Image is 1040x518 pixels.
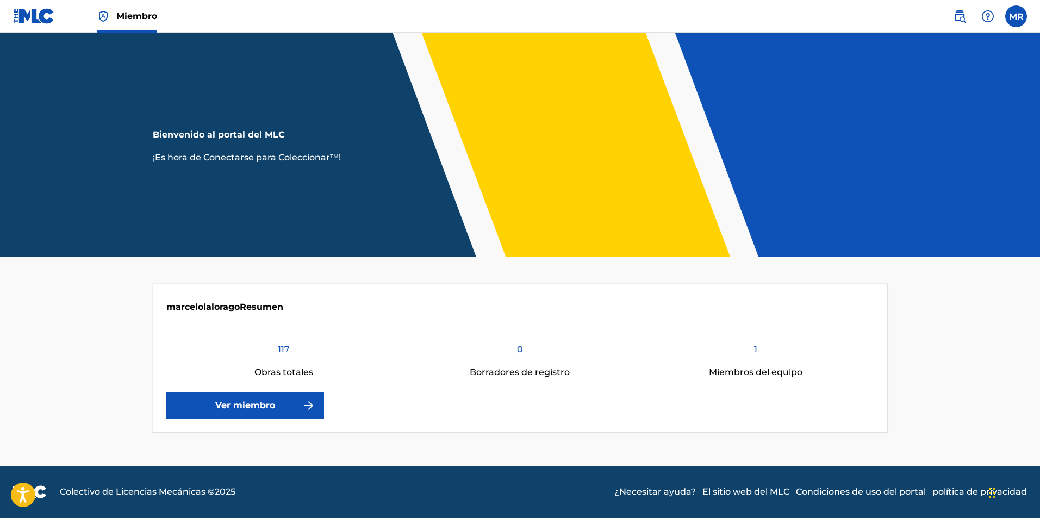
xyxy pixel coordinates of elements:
font: El sitio web del MLC [702,486,789,497]
font: Condiciones de uso del portal [796,486,926,497]
font: Ver miembro [215,400,275,410]
font: Bienvenido al portal del MLC [153,129,285,140]
img: Logotipo del MLC [13,8,55,24]
img: ayuda [981,10,994,23]
font: ¿Necesitar ayuda? [614,486,696,497]
font: Obras totales [254,367,313,377]
div: Ayuda [977,5,999,27]
font: política de privacidad [932,486,1027,497]
a: Condiciones de uso del portal [796,485,926,498]
iframe: Widget de chat [986,466,1040,518]
a: Búsqueda pública [949,5,970,27]
div: Arrastrar [989,477,995,509]
div: Menú de usuario [1005,5,1027,27]
h4: marcelolalorago [166,297,283,314]
font: Resumen [240,302,283,312]
a: Ver miembro [166,392,324,419]
img: f7272a7cc735f4ea7f67.svg [302,399,315,412]
font: 0 [517,344,523,354]
img: Titular de los derechos superior [97,10,110,23]
img: buscar [953,10,966,23]
font: marcelolalorago [166,302,240,312]
a: ¿Necesitar ayuda? [614,485,696,498]
font: Borradores de registro [470,367,570,377]
font: Colectivo de Licencias Mecánicas © [60,486,215,497]
font: 2025 [215,486,235,497]
font: 1 [754,344,757,354]
font: 117 [278,344,290,354]
a: política de privacidad [932,485,1027,498]
a: El sitio web del MLC [702,485,789,498]
font: Miembros del equipo [709,367,802,377]
font: Miembro [116,11,157,21]
img: logo [13,485,47,498]
font: ¡Es hora de Conectarse para Coleccionar™! [153,152,341,163]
